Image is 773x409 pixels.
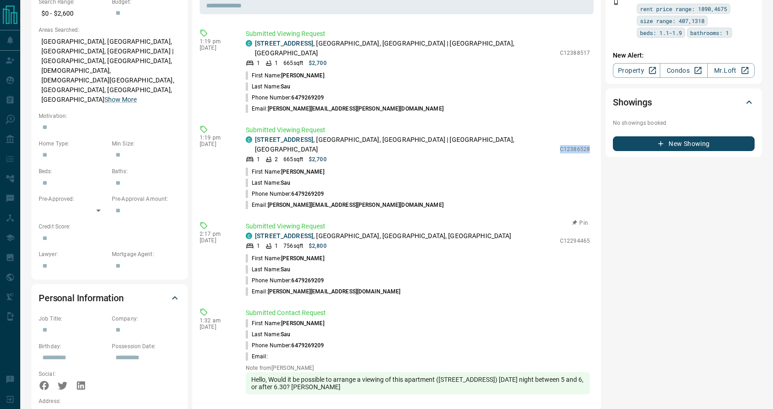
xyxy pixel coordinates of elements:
p: First Name: [246,319,324,327]
a: [STREET_ADDRESS] [255,136,313,143]
p: Credit Score: [39,222,180,231]
p: Address: [39,397,180,405]
p: Home Type: [39,140,107,148]
p: Possession Date: [112,342,180,351]
div: Showings [613,91,755,113]
p: 1 [275,59,278,67]
a: [STREET_ADDRESS] [255,40,313,47]
h2: Personal Information [39,291,124,305]
p: , [GEOGRAPHIC_DATA], [GEOGRAPHIC_DATA] | [GEOGRAPHIC_DATA], [GEOGRAPHIC_DATA] [255,135,555,154]
a: Property [613,63,660,78]
span: 6479269209 [291,342,324,349]
span: size range: 407,1318 [640,16,704,25]
p: Submitted Viewing Request [246,29,590,39]
a: Mr.Loft [707,63,755,78]
p: Motivation: [39,112,180,120]
a: [STREET_ADDRESS] [255,232,313,240]
p: $0 - $2,600 [39,6,107,21]
p: 1:19 pm [200,38,232,45]
span: 6479269209 [291,94,324,101]
p: Submitted Viewing Request [246,222,590,231]
div: condos.ca [246,136,252,143]
p: C12388517 [560,49,590,57]
h2: Showings [613,95,652,110]
div: condos.ca [246,40,252,47]
span: [PERSON_NAME][EMAIL_ADDRESS][PERSON_NAME][DOMAIN_NAME] [268,105,444,112]
p: 1:19 pm [200,134,232,141]
p: [DATE] [200,237,232,244]
p: [DATE] [200,324,232,330]
p: Beds: [39,167,107,175]
div: Personal Information [39,287,180,309]
p: 2 [275,155,278,164]
p: First Name: [246,254,324,263]
p: Areas Searched: [39,26,180,34]
p: Note from [PERSON_NAME] [246,365,590,371]
p: 665 sqft [283,59,303,67]
p: Job Title: [39,315,107,323]
span: [PERSON_NAME] [281,169,324,175]
p: Phone Number: [246,341,324,350]
p: $2,700 [309,155,327,164]
p: Phone Number: [246,276,324,285]
p: Last Name: [246,179,290,187]
p: 1:32 am [200,317,232,324]
p: , [GEOGRAPHIC_DATA], [GEOGRAPHIC_DATA] | [GEOGRAPHIC_DATA], [GEOGRAPHIC_DATA] [255,39,555,58]
p: 665 sqft [283,155,303,164]
span: bathrooms: 1 [690,28,729,37]
p: Mortgage Agent: [112,250,180,258]
span: Sau [281,331,290,338]
p: Email: [246,201,444,209]
p: Last Name: [246,82,290,91]
span: Sau [281,83,290,90]
p: Baths: [112,167,180,175]
p: Pre-Approval Amount: [112,195,180,203]
span: 6479269209 [291,277,324,284]
p: [DATE] [200,141,232,147]
p: Last Name: [246,330,290,339]
p: Email: [246,287,400,296]
p: , [GEOGRAPHIC_DATA], [GEOGRAPHIC_DATA], [GEOGRAPHIC_DATA] [255,231,512,241]
p: [GEOGRAPHIC_DATA], [GEOGRAPHIC_DATA], [GEOGRAPHIC_DATA], [GEOGRAPHIC_DATA] | [GEOGRAPHIC_DATA], [... [39,34,180,107]
p: Company: [112,315,180,323]
p: New Alert: [613,51,755,60]
div: Hello, Would it be possible to arrange a viewing of this apartment ([STREET_ADDRESS]) [DATE] nigh... [246,372,590,394]
span: [PERSON_NAME][EMAIL_ADDRESS][DOMAIN_NAME] [268,288,401,295]
p: First Name: [246,168,324,176]
span: [PERSON_NAME] [281,255,324,262]
p: Phone Number: [246,190,324,198]
button: New Showing [613,136,755,151]
p: First Name: [246,71,324,80]
p: 756 sqft [283,242,303,250]
p: 1 [257,59,260,67]
button: Show More [104,95,137,105]
span: [PERSON_NAME] [281,72,324,79]
p: Lawyer: [39,250,107,258]
p: Submitted Contact Request [246,308,590,318]
span: beds: 1.1-1.9 [640,28,682,37]
p: Last Name: [246,265,290,274]
p: Pre-Approved: [39,195,107,203]
p: Submitted Viewing Request [246,125,590,135]
span: rent price range: 1890,4675 [640,4,727,13]
p: Min Size: [112,140,180,148]
span: [PERSON_NAME][EMAIL_ADDRESS][PERSON_NAME][DOMAIN_NAME] [268,202,444,208]
p: Phone Number: [246,93,324,102]
p: 1 [257,242,260,250]
span: 6479269209 [291,191,324,197]
p: $2,800 [309,242,327,250]
p: [DATE] [200,45,232,51]
p: 2:17 pm [200,231,232,237]
p: Email: [246,352,268,361]
p: Email: [246,105,444,113]
p: C12294465 [560,237,590,245]
p: C12386528 [560,145,590,153]
p: Birthday: [39,342,107,351]
p: $2,700 [309,59,327,67]
span: Sau [281,180,290,186]
p: Social: [39,370,107,378]
div: condos.ca [246,233,252,239]
p: 1 [257,155,260,164]
p: 1 [275,242,278,250]
span: [PERSON_NAME] [281,320,324,327]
